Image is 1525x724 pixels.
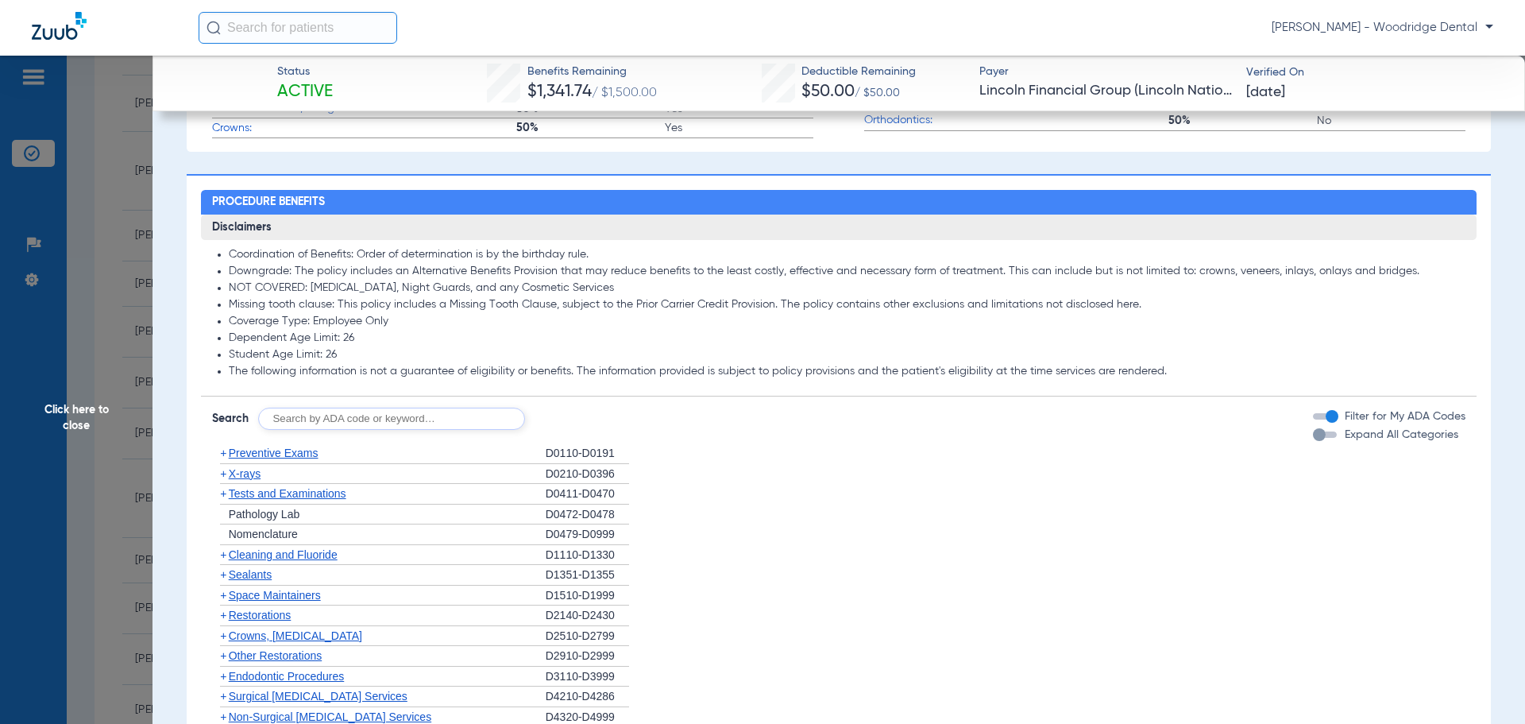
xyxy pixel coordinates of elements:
[1345,429,1458,440] span: Expand All Categories
[546,626,629,647] div: D2510-D2799
[546,505,629,525] div: D0472-D0478
[229,265,1466,279] li: Downgrade: The policy includes an Alternative Benefits Provision that may reduce benefits to the ...
[229,331,1466,346] li: Dependent Age Limit: 26
[220,710,226,723] span: +
[546,687,629,707] div: D4210-D4286
[220,548,226,561] span: +
[220,467,226,480] span: +
[1317,113,1465,129] span: No
[855,87,900,99] span: / $50.00
[546,525,629,545] div: D0479-D0999
[229,548,338,561] span: Cleaning and Fluoride
[229,248,1466,262] li: Coordination of Benefits: Order of determination is by the birthday rule.
[516,120,665,136] span: 50%
[220,487,226,500] span: +
[220,649,226,662] span: +
[207,21,221,35] img: Search Icon
[229,609,291,621] span: Restorations
[229,298,1466,312] li: Missing tooth clause: This policy includes a Missing Tooth Clause, subject to the Prior Carrier C...
[220,690,226,703] span: +
[199,12,397,44] input: Search for patients
[801,64,916,80] span: Deductible Remaining
[229,589,321,602] span: Space Maintainers
[1168,113,1317,129] span: 50%
[801,83,855,100] span: $50.00
[212,411,249,427] span: Search
[258,408,525,430] input: Search by ADA code or keyword…
[220,589,226,602] span: +
[979,81,1233,101] span: Lincoln Financial Group (Lincoln National Life)
[229,710,431,723] span: Non-Surgical [MEDICAL_DATA] Services
[229,670,345,683] span: Endodontic Procedures
[201,215,1477,240] h3: Disclaimers
[229,568,272,581] span: Sealants
[229,281,1466,296] li: NOT COVERED: [MEDICAL_DATA], Night Guards, and any Cosmetic Services
[229,629,362,642] span: Crowns, [MEDICAL_DATA]
[229,690,407,703] span: Surgical [MEDICAL_DATA] Services
[212,120,368,137] span: Crowns:
[32,12,87,40] img: Zuub Logo
[220,609,226,621] span: +
[527,83,592,100] span: $1,341.74
[665,120,813,136] span: Yes
[220,568,226,581] span: +
[220,670,226,683] span: +
[229,649,322,662] span: Other Restorations
[546,606,629,626] div: D2140-D2430
[1272,20,1493,36] span: [PERSON_NAME] - Woodridge Dental
[201,190,1477,215] h2: Procedure Benefits
[546,565,629,586] div: D1351-D1355
[1342,408,1465,425] label: Filter for My ADA Codes
[546,646,629,667] div: D2910-D2999
[229,315,1466,329] li: Coverage Type: Employee Only
[546,667,629,687] div: D3110-D3999
[864,112,1020,129] span: Orthodontics:
[229,447,319,459] span: Preventive Exams
[546,443,629,464] div: D0110-D0191
[979,64,1233,80] span: Payer
[546,464,629,485] div: D0210-D0396
[229,348,1466,362] li: Student Age Limit: 26
[229,467,261,480] span: X-rays
[546,586,629,606] div: D1510-D1999
[229,487,346,500] span: Tests and Examinations
[220,629,226,642] span: +
[592,87,657,99] span: / $1,500.00
[229,365,1466,379] li: The following information is not a guarantee of eligibility or benefits. The information provided...
[546,484,629,505] div: D0411-D0470
[1246,83,1285,103] span: [DATE]
[277,81,333,103] span: Active
[1246,64,1500,81] span: Verified On
[229,508,300,521] span: Pathology Lab
[229,528,298,540] span: Nomenclature
[527,64,657,80] span: Benefits Remaining
[546,545,629,566] div: D1110-D1330
[220,447,226,459] span: +
[277,64,333,80] span: Status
